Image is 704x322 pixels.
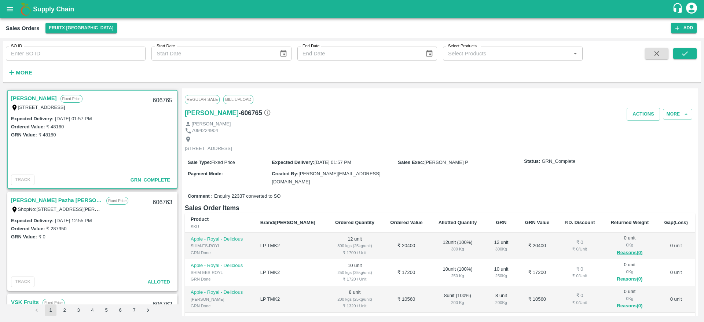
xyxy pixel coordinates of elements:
span: Bill Upload [223,95,253,104]
div: 200 Kg [436,299,479,306]
b: ₹ 0 [576,316,583,322]
label: ₹ 287950 [46,226,66,231]
b: 750 Kgs [492,316,510,322]
label: Sales Exec : [398,160,424,165]
td: LP TMK2 [254,259,327,286]
div: 12 unit [491,239,511,253]
label: Comment : [188,193,213,200]
div: 8 unit ( 100 %) [436,292,479,306]
b: GRN Value [525,220,549,225]
label: ₹ 48160 [38,132,56,138]
div: ₹ 0 / Unit [563,246,597,252]
td: 8 unit [327,286,382,313]
div: 300 kgs (25kg/unit) [333,242,377,249]
strong: More [16,70,32,76]
p: Fixed Price [106,197,128,205]
div: 300 Kg [436,246,479,252]
b: 750 Kgs [346,316,364,322]
span: GRN_Complete [542,158,575,165]
div: GRN Done [191,249,249,256]
b: GRN [496,220,507,225]
button: Choose date [422,47,436,61]
button: Go to page 6 [114,304,126,316]
nav: pagination navigation [30,304,155,316]
div: 8 unit [491,292,511,306]
b: Ordered Value [390,220,422,225]
label: ₹ 0 [38,234,45,239]
label: Ordered Value: [11,124,45,129]
label: Expected Delivery : [11,218,54,223]
p: Apple - Royal - Delicious [191,262,249,269]
button: Open [571,49,580,58]
div: customer-support [672,3,685,16]
input: End Date [297,47,419,61]
label: Expected Delivery : [11,116,54,121]
div: 200 Kg [491,299,511,306]
td: LP TMK2 [254,286,327,313]
b: ₹ 48160 [528,316,546,322]
label: [STREET_ADDRESS] [18,105,65,110]
div: 250 Kg [436,272,479,279]
button: Go to page 2 [59,304,70,316]
td: ₹ 10560 [517,286,557,313]
button: Go to page 4 [87,304,98,316]
label: GRN Value: [11,234,37,239]
p: Apple - Royal - Delicious [191,289,249,296]
label: Status: [524,158,540,165]
div: 0 Kg [609,295,651,302]
span: [PERSON_NAME] P [425,160,468,165]
a: [PERSON_NAME] Pazha [PERSON_NAME] [11,195,103,205]
div: 10 unit [491,266,511,279]
label: [DATE] 01:57 PM [55,116,92,121]
input: Start Date [151,47,274,61]
a: [PERSON_NAME] [185,108,239,118]
td: ₹ 20400 [382,233,430,259]
div: 606763 [148,194,177,211]
label: [DATE] 12:55 PM [55,218,92,223]
button: Reasons(0) [609,249,651,257]
div: [PERSON_NAME] [191,296,249,303]
label: Payment Mode : [188,171,223,176]
a: Supply Chain [33,4,672,14]
b: Allotted Quantity [439,220,477,225]
td: ₹ 10560 [382,286,430,313]
b: 750 Kgs [448,316,467,322]
div: SKU [191,223,249,230]
div: 0 Kg [609,242,651,248]
h6: - 606765 [239,108,271,118]
div: ₹ 0 / Unit [563,299,597,306]
div: SHIM-ES-ROYL [191,242,249,249]
b: 0 Kgs [670,316,682,322]
div: GRN Done [191,303,249,309]
label: Created By : [272,171,298,176]
div: account of current user [685,1,698,17]
a: VSK Fruits [11,297,39,307]
label: End Date [302,43,319,49]
div: 250 kgs (25kg/unit) [333,269,377,276]
p: Fixed Price [60,95,82,103]
input: Select Products [445,49,568,58]
div: 606765 [148,92,177,109]
p: [STREET_ADDRESS] [185,145,232,152]
div: 0 unit [609,235,651,257]
button: page 1 [45,304,56,316]
div: ₹ 0 [563,266,597,273]
div: 12 unit ( 100 %) [436,239,479,253]
td: LP TMK2 [254,233,327,259]
input: Enter SO ID [6,47,146,61]
td: 0 unit [657,286,695,313]
div: 0 Kg [609,268,651,275]
td: 10 unit [327,259,382,286]
span: Enquiry 22337 converted to SO [214,193,280,200]
b: Returned Weight [610,220,649,225]
button: Go to page 3 [73,304,84,316]
b: ₹ 48160 [397,316,415,322]
p: Fixed Price [43,299,65,307]
b: 0 Kgs [623,316,636,322]
td: 0 unit [657,259,695,286]
button: Go to page 7 [128,304,140,316]
td: ₹ 17200 [382,259,430,286]
div: 300 Kg [491,246,511,252]
img: logo [18,2,33,17]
